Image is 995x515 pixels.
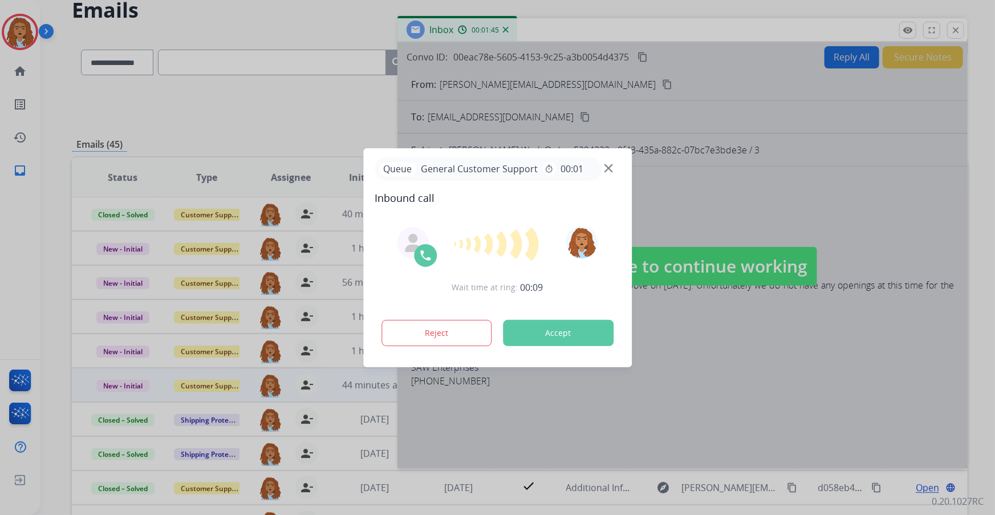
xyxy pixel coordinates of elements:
span: 00:01 [561,162,583,176]
p: 0.20.1027RC [932,494,984,508]
mat-icon: timer [545,164,554,173]
span: Inbound call [375,190,620,206]
img: avatar [566,226,598,258]
p: Queue [379,162,416,176]
span: 00:09 [521,281,543,294]
button: Reject [381,320,492,346]
img: agent-avatar [404,234,422,252]
img: close-button [604,164,613,172]
span: General Customer Support [416,162,542,176]
img: call-icon [419,249,432,262]
button: Accept [503,320,614,346]
span: Wait time at ring: [452,282,518,293]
